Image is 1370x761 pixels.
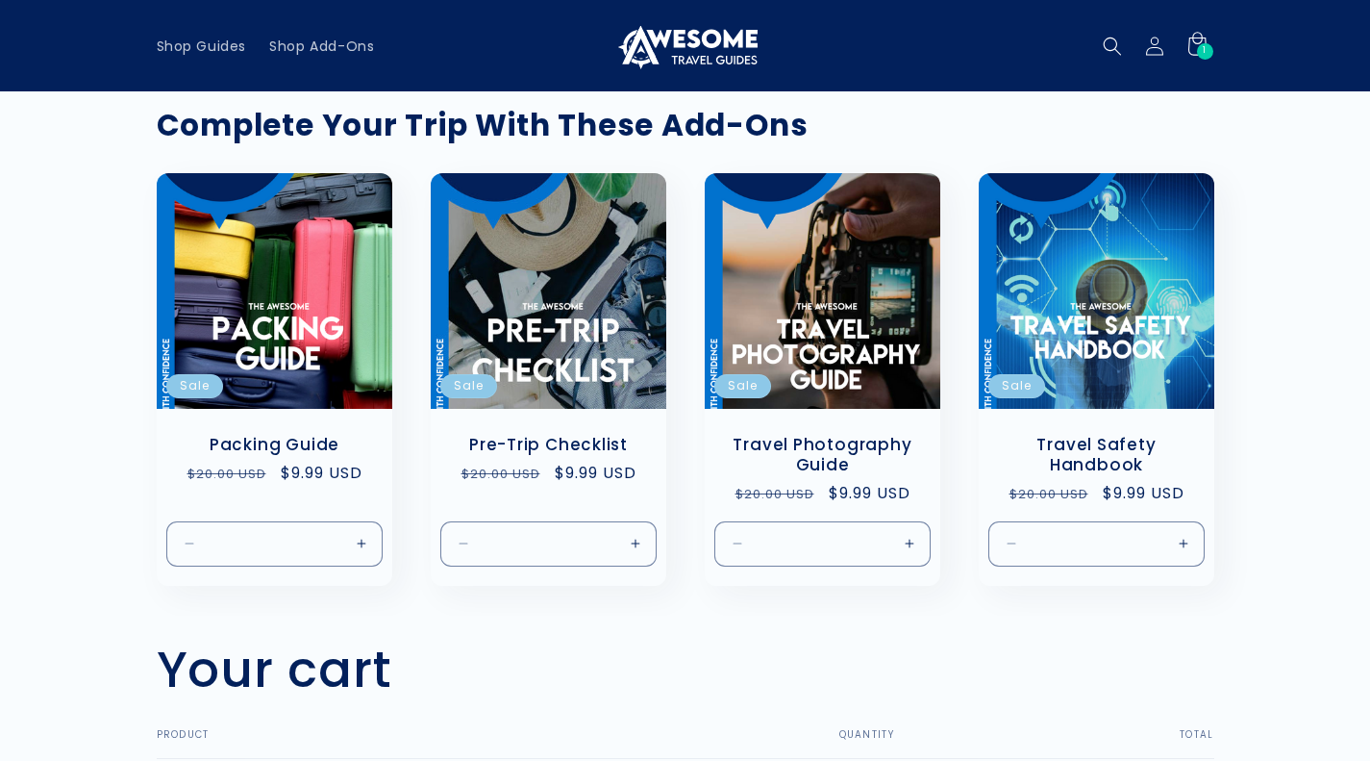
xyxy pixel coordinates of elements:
[157,38,247,55] span: Shop Guides
[1065,520,1128,566] input: Quantity for Default Title
[1091,25,1133,67] summary: Search
[269,38,374,55] span: Shop Add-Ons
[998,435,1195,475] a: Travel Safety Handbook
[791,729,1097,759] th: Quantity
[258,26,386,66] a: Shop Add-Ons
[157,729,791,759] th: Product
[791,520,854,566] input: Quantity for Default Title
[606,15,764,76] a: Awesome Travel Guides
[157,173,1214,586] ul: Slider
[145,26,259,66] a: Shop Guides
[243,520,306,566] input: Quantity for Default Title
[724,435,921,475] a: Travel Photography Guide
[176,435,373,455] a: Packing Guide
[517,520,580,566] input: Quantity for Default Title
[450,435,647,455] a: Pre-Trip Checklist
[613,23,758,69] img: Awesome Travel Guides
[1097,729,1214,759] th: Total
[157,639,392,700] h1: Your cart
[1203,43,1207,60] span: 1
[157,104,809,146] strong: Complete Your Trip With These Add-Ons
